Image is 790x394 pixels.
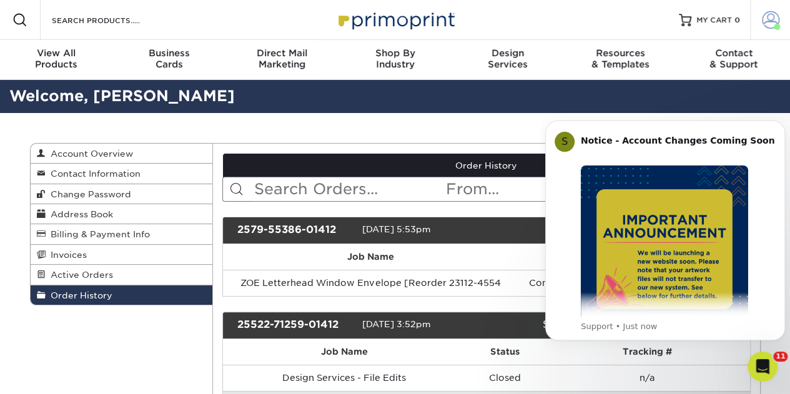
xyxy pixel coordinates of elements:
span: Change Password [46,189,131,199]
span: Shop By [338,47,452,59]
div: & Templates [565,47,678,70]
th: Job Name [223,339,465,365]
a: Shop ByIndustry [338,40,452,80]
a: Order History [223,154,750,177]
div: 25522-71259-01412 [228,317,362,333]
span: 0 [734,16,740,24]
span: Contact [677,47,790,59]
span: Order History [46,290,112,300]
a: BusinessCards [113,40,226,80]
a: Order History [31,285,213,305]
div: $648.49 [477,222,611,239]
th: Status [465,339,544,365]
span: Direct Mail [225,47,338,59]
td: Complete: Shipped [518,270,628,296]
span: [DATE] 5:53pm [362,224,430,234]
a: DesignServices [452,40,565,80]
span: Invoices [46,250,87,260]
td: ZOE Letterhead Window Envelope [Reorder 23112-4554 [223,270,518,296]
img: Primoprint [333,6,458,33]
input: From... [445,177,597,201]
a: Contact& Support [677,40,790,80]
input: SEARCH PRODUCTS..... [51,12,172,27]
span: Active Orders [46,270,113,280]
span: Billing & Payment Info [46,229,150,239]
span: Contact Information [46,169,141,179]
div: 2579-55386-01412 [228,222,362,239]
iframe: Intercom notifications message [540,102,790,360]
a: Change Password [31,184,213,204]
a: Billing & Payment Info [31,224,213,244]
span: [DATE] 3:52pm [362,319,430,329]
div: Marketing [225,47,338,70]
span: Account Overview [46,149,133,159]
a: Active Orders [31,265,213,285]
iframe: Intercom live chat [748,352,778,382]
div: Services [452,47,565,70]
th: Job Name [223,244,518,270]
a: Invoices [31,245,213,265]
span: Business [113,47,226,59]
div: Industry [338,47,452,70]
a: Account Overview [31,144,213,164]
div: Cards [113,47,226,70]
span: MY CART [696,15,732,26]
a: Address Book [31,204,213,224]
span: Address Book [46,209,113,219]
a: Resources& Templates [565,40,678,80]
td: Closed [465,365,544,391]
span: 11 [773,352,788,362]
input: Search Orders... [253,177,445,201]
td: Design Services - File Edits [223,365,465,391]
a: Contact Information [31,164,213,184]
td: n/a [544,365,749,391]
a: Direct MailMarketing [225,40,338,80]
iframe: Google Customer Reviews [3,356,106,390]
span: Resources [565,47,678,59]
span: Design [452,47,565,59]
th: Status [518,244,628,270]
div: & Support [677,47,790,70]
